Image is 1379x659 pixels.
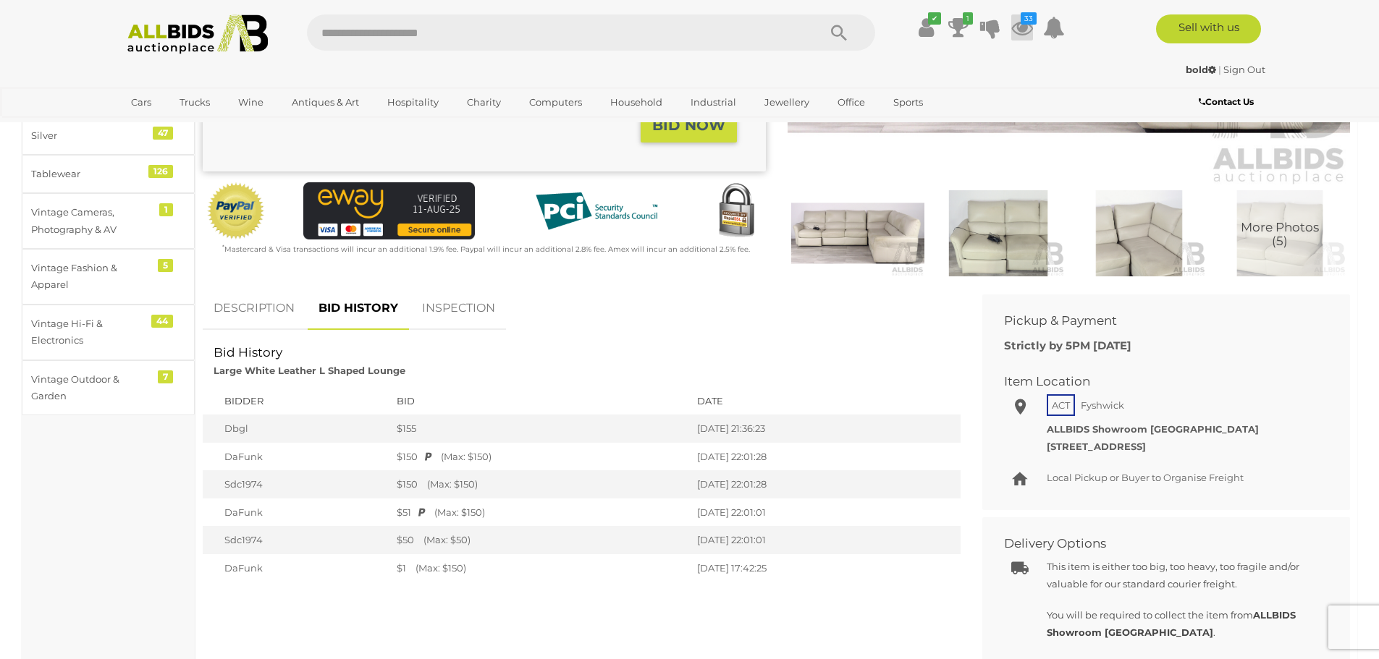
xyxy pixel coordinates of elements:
a: Jewellery [755,90,819,114]
a: Vintage Fashion & Apparel 5 [22,249,195,305]
h2: Bid History [214,346,950,360]
a: Household [601,90,672,114]
span: (Max: $150) [434,451,492,462]
button: BID NOW [641,109,737,143]
img: Large White Leather L Shaped Lounge [1072,190,1205,276]
td: Dbgl [203,414,389,443]
b: Contact Us [1199,96,1254,107]
a: Sell with us [1156,14,1261,43]
strong: BID NOW [652,116,725,134]
div: $1 [397,561,683,575]
a: Vintage Outdoor & Garden 7 [22,360,195,416]
th: Bidder [203,387,389,415]
span: (Max: $150) [427,506,485,518]
p: You will be required to collect the item from . [1047,607,1317,641]
th: Date [690,387,961,415]
div: $150 [397,450,683,464]
div: 7 [158,370,173,383]
p: This item is either too big, too heavy, too fragile and/or valuable for our standard courier frei... [1047,558,1317,592]
a: Trucks [170,90,219,114]
img: Official PayPal Seal [206,182,266,240]
a: [GEOGRAPHIC_DATA] [122,114,243,138]
td: [DATE] 17:42:25 [690,554,961,590]
td: DaFunk [203,443,389,471]
i: 33 [1021,12,1037,25]
div: $155 [397,422,683,435]
a: Wine [229,90,273,114]
a: 33 [1011,14,1033,41]
span: (Max: $150) [408,562,466,574]
img: eWAY Payment Gateway [303,182,475,239]
img: Large White Leather L Shaped Lounge [1213,190,1346,276]
strong: [STREET_ADDRESS] [1047,441,1146,452]
div: Vintage Hi-Fi & Electronics [31,315,151,349]
img: Large White Leather L Shaped Lounge [932,190,1065,276]
div: Silver [31,127,151,144]
i: 1 [963,12,973,25]
a: bold [1186,64,1218,75]
b: ALLBIDS Showroom [GEOGRAPHIC_DATA] [1047,609,1296,637]
a: Sports [884,90,932,114]
a: Vintage Cameras, Photography & AV 1 [22,193,195,249]
a: Sign Out [1223,64,1265,75]
div: 1 [159,203,173,216]
strong: ALLBIDS Showroom [GEOGRAPHIC_DATA] [1047,423,1259,435]
span: (Max: $50) [416,534,471,545]
div: $51 [397,506,683,519]
a: Cars [122,90,161,114]
a: Computers [520,90,591,114]
img: Large White Leather L Shaped Lounge [791,190,924,276]
a: Antiques & Art [282,90,368,114]
small: Mastercard & Visa transactions will incur an additional 1.9% fee. Paypal will incur an additional... [222,245,750,254]
div: $50 [397,533,683,547]
a: Office [828,90,874,114]
strong: bold [1186,64,1216,75]
th: Bid [389,387,690,415]
div: 44 [151,315,173,328]
strong: Large White Leather L Shaped Lounge [214,365,405,376]
td: [DATE] 21:36:23 [690,414,961,443]
span: ACT [1047,394,1075,416]
a: INSPECTION [411,287,506,330]
td: [DATE] 22:01:01 [690,526,961,554]
div: 47 [153,127,173,140]
a: Hospitality [378,90,448,114]
div: 5 [158,259,173,272]
a: BID HISTORY [308,287,409,330]
h2: Item Location [1004,375,1307,388]
img: Allbids.com.au [119,14,277,54]
td: [DATE] 22:01:28 [690,443,961,471]
a: Vintage Hi-Fi & Electronics 44 [22,305,195,360]
div: Vintage Outdoor & Garden [31,371,151,405]
td: DaFunk [203,498,389,527]
a: Charity [457,90,510,114]
span: | [1218,64,1221,75]
div: 126 [148,165,173,178]
a: Tablewear 126 [22,155,195,193]
a: 1 [948,14,969,41]
span: (Max: $150) [420,478,478,490]
div: Vintage Cameras, Photography & AV [31,204,151,238]
a: Industrial [681,90,746,114]
span: Fyshwick [1077,396,1128,414]
h2: Pickup & Payment [1004,314,1307,328]
div: $150 [397,477,683,491]
td: Sdc1974 [203,470,389,498]
b: Strictly by 5PM [DATE] [1004,339,1131,352]
a: ✔ [916,14,937,41]
a: DESCRIPTION [203,287,305,330]
span: More Photos (5) [1241,221,1319,248]
h2: Delivery Options [1004,537,1307,550]
div: Tablewear [31,166,151,182]
td: [DATE] 22:01:01 [690,498,961,527]
img: Secured by Rapid SSL [707,182,765,240]
td: DaFunk [203,554,389,590]
img: PCI DSS compliant [524,182,669,240]
div: Vintage Fashion & Apparel [31,260,151,294]
i: ✔ [928,12,941,25]
a: Silver 47 [22,116,195,155]
button: Search [803,14,875,51]
span: Local Pickup or Buyer to Organise Freight [1047,472,1244,483]
a: More Photos(5) [1213,190,1346,276]
td: Sdc1974 [203,526,389,554]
